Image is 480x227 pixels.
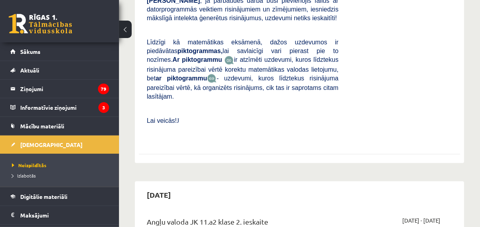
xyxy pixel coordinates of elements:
img: wKvN42sLe3LLwAAAABJRU5ErkJggg== [207,74,217,83]
i: 79 [98,84,109,94]
span: Izlabotās [12,172,36,179]
img: JfuEzvunn4EvwAAAAASUVORK5CYII= [225,56,234,65]
span: Lai veicās! [147,117,177,124]
b: ar piktogrammu [156,75,207,82]
span: [DATE] - [DATE] [402,217,440,225]
a: Maksājumi [10,206,109,224]
a: Rīgas 1. Tālmācības vidusskola [9,14,72,34]
span: Aktuāli [20,67,39,74]
i: 3 [98,102,109,113]
a: [DEMOGRAPHIC_DATA] [10,135,109,154]
span: ir atzīmēti uzdevumi, kuros līdztekus risinājuma pareizībai vērtē korektu matemātikas valodas lie... [147,56,338,81]
span: Digitālie materiāli [20,193,67,200]
span: Neizpildītās [12,162,46,168]
span: - uzdevumi, kuros līdztekus risinājuma pareizībai vērtē, kā organizēts risinājums, cik tas ir sap... [147,75,338,100]
span: Līdzīgi kā matemātikas eksāmenā, dažos uzdevumos ir piedāvātas lai savlaicīgi vari pierast pie to... [147,39,338,63]
legend: Maksājumi [20,206,109,224]
b: piktogrammas, [177,48,223,54]
a: Izlabotās [12,172,111,179]
a: Informatīvie ziņojumi3 [10,98,109,116]
b: Ar piktogrammu [173,56,222,63]
span: J [177,117,179,124]
a: Sākums [10,42,109,61]
a: Mācību materiāli [10,117,109,135]
a: Ziņojumi79 [10,80,109,98]
a: Aktuāli [10,61,109,79]
a: Neizpildītās [12,162,111,169]
a: Digitālie materiāli [10,187,109,206]
span: Sākums [20,48,40,55]
legend: Informatīvie ziņojumi [20,98,109,116]
span: Mācību materiāli [20,122,64,130]
h2: [DATE] [139,185,179,204]
legend: Ziņojumi [20,80,109,98]
span: [DEMOGRAPHIC_DATA] [20,141,83,148]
